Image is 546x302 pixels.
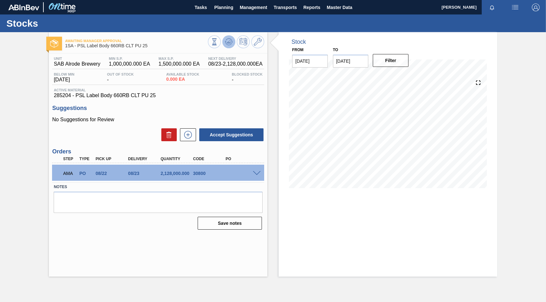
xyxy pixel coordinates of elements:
[52,117,264,123] p: No Suggestions for Review
[94,171,130,176] div: 08/22/2025
[54,93,263,98] span: 285204 - PSL Label Body 660RB CLT PU 25
[222,35,235,48] button: Update Chart
[511,4,519,11] img: userActions
[224,157,260,161] div: PO
[54,57,100,60] span: Unit
[232,72,263,76] span: Blocked Stock
[65,43,208,48] span: 1SA - PSL Label Body 660RB CLT PU 25
[194,4,208,11] span: Tasks
[192,171,228,176] div: 30800
[196,128,264,142] div: Accept Suggestions
[208,35,221,48] button: Stocks Overview
[177,128,196,141] div: New suggestion
[292,48,303,52] label: From
[166,72,199,76] span: Available Stock
[292,55,328,68] input: mm/dd/yyyy
[240,4,267,11] span: Management
[158,61,200,67] span: 1,500,000.000 EA
[127,171,163,176] div: 08/23/2025
[482,3,502,12] button: Notifications
[8,5,39,10] img: TNhmsLtSVTkK8tSr43FrP2fwEKptu5GPRR3wAAAABJRU5ErkJggg==
[159,171,195,176] div: 2,128,000.000
[105,72,135,83] div: -
[327,4,352,11] span: Master Data
[158,57,200,60] span: MAX S.P.
[214,4,233,11] span: Planning
[78,157,94,161] div: Type
[291,39,306,45] div: Stock
[61,157,78,161] div: Step
[237,35,250,48] button: Schedule Inventory
[274,4,297,11] span: Transports
[54,88,263,92] span: Active Material
[78,171,94,176] div: Purchase order
[63,171,76,176] p: AMA
[159,157,195,161] div: Quantity
[166,77,199,82] span: 0.000 EA
[61,166,78,180] div: Awaiting Manager Approval
[198,217,262,230] button: Save notes
[208,57,263,60] span: Next Delivery
[65,39,208,43] span: Awaiting Manager Approval
[54,61,100,67] span: SAB Alrode Brewery
[109,61,150,67] span: 1,000,000.000 EA
[199,128,264,141] button: Accept Suggestions
[127,157,163,161] div: Delivery
[54,72,74,76] span: Below Min
[532,4,540,11] img: Logout
[107,72,134,76] span: Out Of Stock
[94,157,130,161] div: Pick up
[230,72,264,83] div: -
[52,105,264,112] h3: Suggestions
[333,48,338,52] label: to
[6,20,121,27] h1: Stocks
[333,55,369,68] input: mm/dd/yyyy
[52,148,264,155] h3: Orders
[109,57,150,60] span: MIN S.P.
[251,35,264,48] button: Go to Master Data / General
[192,157,228,161] div: Code
[54,182,263,192] label: Notes
[303,4,320,11] span: Reports
[158,128,177,141] div: Delete Suggestions
[54,77,74,83] span: [DATE]
[373,54,408,67] button: Filter
[208,61,263,67] span: 08/23 - 2,128,000.000 EA
[50,40,58,48] img: Ícone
